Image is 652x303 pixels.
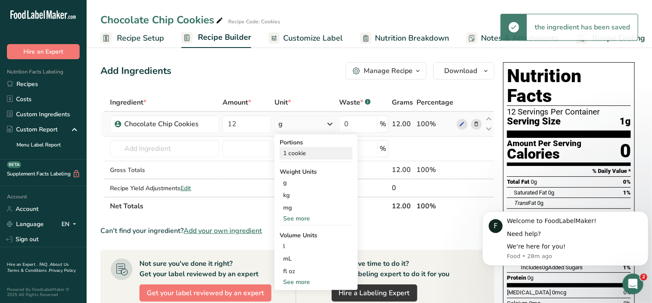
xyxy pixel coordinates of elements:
[548,189,554,196] span: 0g
[181,184,191,192] span: Edit
[117,32,164,44] span: Recipe Setup
[13,183,161,201] button: Search for help
[332,258,450,279] div: Don't have time to do it? Hire a labeling expert to do it for you
[283,32,343,44] span: Customize Label
[13,204,161,220] div: Hire an Expert Services
[87,223,130,258] button: Help
[9,115,164,147] div: Profile image for RachelleRate your conversation[PERSON_NAME]•[DATE]
[479,198,652,280] iframe: Intercom notifications message
[43,223,87,258] button: Messages
[280,147,352,159] div: 1 cookie
[7,125,58,134] div: Custom Report
[126,14,143,31] img: Profile image for Reem
[280,167,352,176] div: Weight Units
[280,214,352,223] div: See more
[100,226,494,236] div: Can't find your ingredient?
[130,223,173,258] button: News
[283,267,349,276] div: fl oz
[640,274,647,281] span: 2
[12,245,31,251] span: Home
[339,97,371,108] div: Waste
[552,289,566,296] span: 0mcg
[228,18,280,26] div: Recipe Code: Cookies
[623,189,631,196] span: 1%
[623,274,643,294] iframe: Intercom live chat
[110,140,219,157] input: Add Ingredient
[90,131,115,140] div: • [DATE]
[181,28,251,48] a: Recipe Builder
[7,268,49,274] a: Terms & Conditions .
[392,97,413,108] span: Grams
[147,288,264,298] span: Get your label reviewed by an expert
[9,102,165,147] div: Recent messageProfile image for RachelleRate your conversation[PERSON_NAME]•[DATE]
[507,289,551,296] span: [MEDICAL_DATA]
[280,277,352,287] div: See more
[623,179,631,185] span: 0%
[415,197,455,215] th: 100%
[392,119,413,129] div: 12.00
[39,131,89,140] div: [PERSON_NAME]
[280,176,352,189] div: g
[7,262,69,274] a: About Us .
[507,179,529,185] span: Total Fat
[390,197,415,215] th: 12.00
[143,245,160,251] span: News
[620,116,631,127] span: 1g
[109,14,126,31] img: Profile image for Rachelle
[332,284,417,302] a: Hire a Labeling Expert
[283,254,349,263] div: mL
[283,242,349,251] div: l
[507,140,581,148] div: Amount Per Serving
[416,119,453,129] div: 100%
[278,119,283,129] div: g
[110,97,146,108] span: Ingredient
[149,14,165,29] div: Close
[345,62,426,80] button: Manage Recipe
[416,97,453,108] span: Percentage
[110,184,219,193] div: Recipe Yield Adjustments
[108,197,390,215] th: Net Totals
[17,19,75,27] img: logo
[49,268,76,274] a: Privacy Policy
[360,29,449,48] a: Nutrition Breakdown
[268,29,343,48] a: Customize Label
[100,29,164,48] a: Recipe Setup
[184,226,262,236] span: Add your own ingredient
[280,138,352,147] div: Portions
[39,122,109,129] span: Rate your conversation
[61,219,80,230] div: EN
[124,119,214,129] div: Chocolate Chip Cookies
[507,148,581,160] div: Calories
[623,289,631,296] span: 0%
[50,245,80,251] span: Messages
[7,161,21,168] div: BETA
[101,245,115,251] span: Help
[507,116,561,127] span: Serving Size
[7,217,44,232] a: Language
[198,32,251,43] span: Recipe Builder
[507,108,631,116] div: 12 Servings Per Container
[444,66,477,76] span: Download
[527,14,638,40] div: the ingredient has been saved
[39,262,50,268] a: FAQ .
[364,66,413,76] div: Manage Recipe
[433,62,494,80] button: Download
[274,97,291,108] span: Unit
[110,166,219,175] div: Gross Totals
[18,159,145,168] div: Send us a message
[392,183,413,193] div: 0
[18,109,155,118] div: Recent message
[280,189,352,201] div: kg
[466,29,558,48] a: Notes & Attachments
[9,151,165,175] div: Send us a message
[280,231,352,240] div: Volume Units
[17,61,156,76] p: Hi [PERSON_NAME]
[139,284,271,302] button: Get your label reviewed by an expert
[100,64,171,78] div: Add Ingredients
